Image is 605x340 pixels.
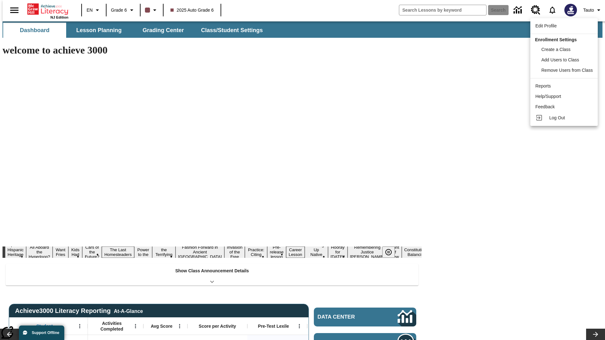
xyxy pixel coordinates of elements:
span: Reports [535,83,551,88]
span: Help/Support [535,94,561,99]
span: Add Users to Class [541,57,579,62]
span: Remove Users from Class [541,68,593,73]
span: Feedback [535,104,555,109]
span: Enrollment Settings [535,37,577,42]
span: Edit Profile [535,23,557,28]
span: Log Out [549,115,565,120]
span: Create a Class [541,47,571,52]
